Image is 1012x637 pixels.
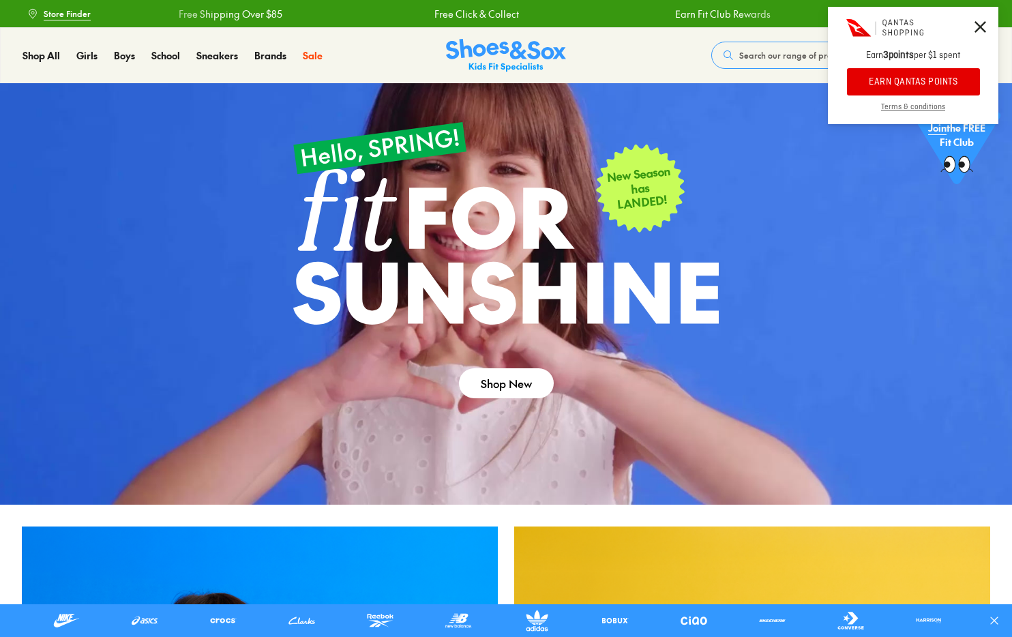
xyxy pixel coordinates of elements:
[196,48,238,63] a: Sneakers
[114,48,135,63] a: Boys
[27,1,91,26] a: Store Finder
[151,48,180,62] span: School
[913,83,1000,192] a: Jointhe FREE Fit Club
[446,39,566,72] img: SNS_Logo_Responsive.svg
[23,48,60,62] span: Shop All
[151,48,180,63] a: School
[114,48,135,62] span: Boys
[674,7,770,21] a: Earn Fit Club Rewards
[196,48,238,62] span: Sneakers
[828,49,998,68] p: Earn per $1 spent
[913,110,1000,160] p: the FREE Fit Club
[254,48,286,63] a: Brands
[883,49,914,61] strong: 3 points
[44,8,91,20] span: Store Finder
[76,48,98,63] a: Girls
[868,1,985,26] a: Book a FREE Expert Fitting
[459,368,554,398] a: Shop New
[739,49,852,61] span: Search our range of products
[177,7,281,21] a: Free Shipping Over $85
[446,39,566,72] a: Shoes & Sox
[928,121,947,134] span: Join
[828,102,998,124] a: Terms & conditions
[23,48,60,63] a: Shop All
[303,48,323,63] a: Sale
[847,68,980,95] button: EARN QANTAS POINTS
[76,48,98,62] span: Girls
[254,48,286,62] span: Brands
[711,42,908,69] button: Search our range of products
[434,7,518,21] a: Free Click & Collect
[303,48,323,62] span: Sale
